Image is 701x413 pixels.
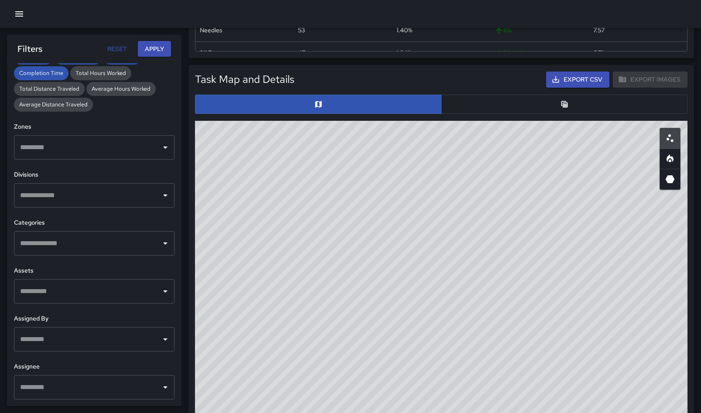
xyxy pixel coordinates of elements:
[159,141,171,154] button: Open
[138,41,171,57] button: Apply
[14,69,68,78] span: Completion Time
[441,95,687,114] button: Table
[159,285,171,297] button: Open
[14,85,85,93] span: Total Distance Traveled
[589,41,687,64] div: 6.71
[665,133,675,143] svg: Scatterplot
[589,19,687,41] div: 7.57
[495,19,584,41] span: 6 %
[392,19,490,41] div: 1.40%
[14,122,174,132] h6: Zones
[294,19,392,41] div: 53
[495,42,584,64] span: 38.24 %
[14,82,85,96] div: Total Distance Traveled
[660,169,680,190] button: 3D Heatmap
[14,362,174,372] h6: Assignee
[70,69,131,78] span: Total Hours Worked
[195,41,294,64] div: 311 Encampments
[195,72,294,86] h5: Task Map and Details
[86,85,156,93] span: Average Hours Worked
[314,100,323,109] svg: Map
[665,174,675,184] svg: 3D Heatmap
[660,148,680,169] button: Heatmap
[159,237,171,249] button: Open
[665,154,675,164] svg: Heatmap
[14,170,174,180] h6: Divisions
[14,98,93,112] div: Average Distance Traveled
[195,19,294,41] div: Needles
[14,218,174,228] h6: Categories
[159,189,171,201] button: Open
[560,100,569,109] svg: Table
[546,72,609,88] button: Export CSV
[14,266,174,276] h6: Assets
[14,100,93,109] span: Average Distance Traveled
[14,314,174,324] h6: Assigned By
[103,41,131,57] button: Reset
[294,41,392,64] div: 47
[195,95,441,114] button: Map
[159,381,171,393] button: Open
[392,41,490,64] div: 1.24%
[86,82,156,96] div: Average Hours Worked
[14,66,68,80] div: Completion Time
[159,333,171,345] button: Open
[660,128,680,149] button: Scatterplot
[70,66,131,80] div: Total Hours Worked
[17,42,42,56] h6: Filters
